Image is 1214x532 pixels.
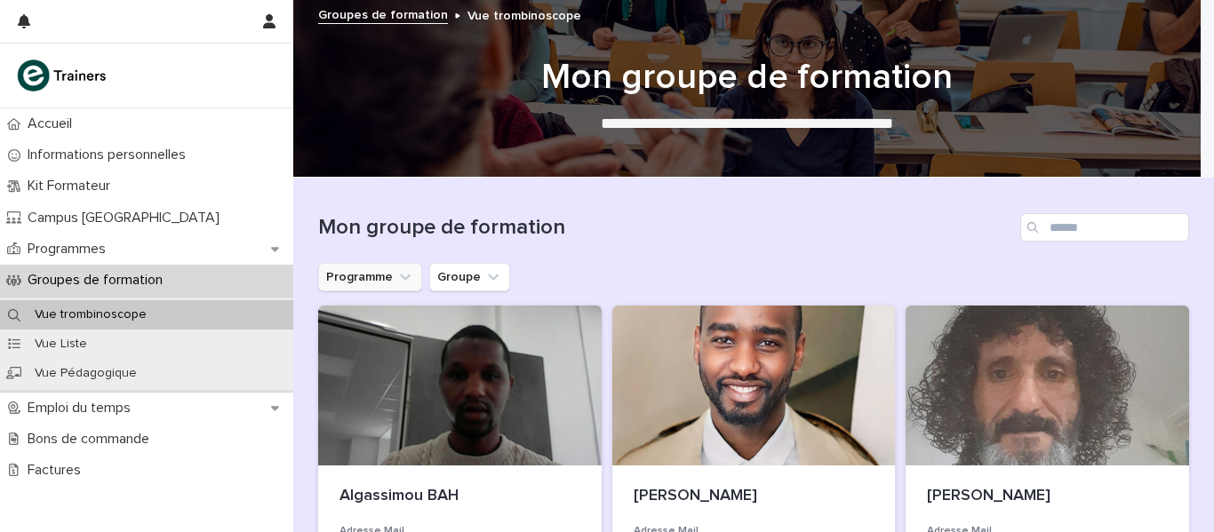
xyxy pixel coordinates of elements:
[20,272,177,289] p: Groupes de formation
[318,4,448,24] a: Groupes de formation
[20,307,161,322] p: Vue trombinoscope
[20,431,164,448] p: Bons de commande
[20,147,200,163] p: Informations personnelles
[318,263,422,291] button: Programme
[1020,213,1189,242] input: Search
[20,462,95,479] p: Factures
[339,487,580,506] p: Algassimou BAH
[20,400,145,417] p: Emploi du temps
[14,58,112,93] img: K0CqGN7SDeD6s4JG8KQk
[318,215,1013,241] h1: Mon groupe de formation
[634,487,875,506] p: [PERSON_NAME]
[20,337,101,352] p: Vue Liste
[429,263,510,291] button: Groupe
[467,4,581,24] p: Vue trombinoscope
[312,56,1183,99] h1: Mon groupe de formation
[927,487,1168,506] p: [PERSON_NAME]
[20,241,120,258] p: Programmes
[20,210,234,226] p: Campus [GEOGRAPHIC_DATA]
[20,178,124,195] p: Kit Formateur
[20,366,151,381] p: Vue Pédagogique
[20,115,86,132] p: Accueil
